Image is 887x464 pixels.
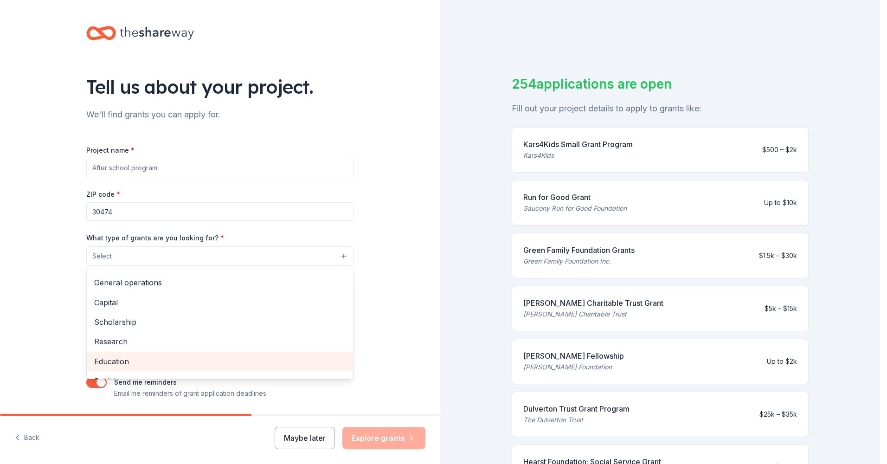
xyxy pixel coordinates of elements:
span: Scholarship [94,316,346,328]
div: Select [86,268,354,379]
span: General operations [94,277,346,289]
span: Capital [94,296,346,309]
span: Exhibitions [94,375,346,387]
span: Education [94,355,346,367]
span: Research [94,335,346,348]
button: Select [86,246,354,266]
span: Select [92,251,112,262]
